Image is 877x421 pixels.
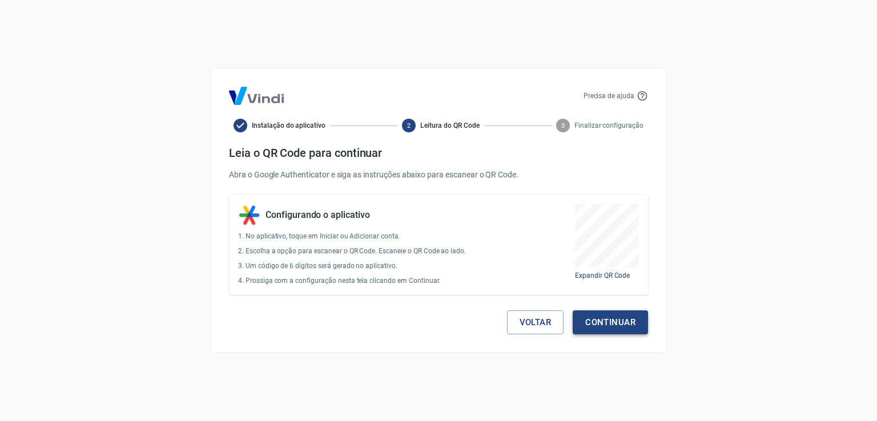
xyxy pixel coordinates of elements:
text: 2 [407,122,411,129]
span: Finalizar configuração [574,120,643,131]
span: Expandir QR Code [575,272,630,280]
button: Expandir QR Code [575,270,630,281]
p: 1. No aplicativo, toque em Iniciar ou Adicionar conta. [238,231,466,241]
img: Logo Vind [229,87,284,105]
text: 3 [561,122,565,129]
p: Precisa de ajuda [584,91,634,101]
h4: Leia o QR Code para continuar [229,146,648,160]
p: 4. Prossiga com a configuração nesta tela clicando em Continuar. [238,276,466,286]
p: 3. Um código de 6 dígitos será gerado no aplicativo. [238,261,466,271]
p: Abra o Google Authenticator e siga as instruções abaixo para escanear o QR Code. [229,169,648,181]
p: 2. Escolha a opção para escanear o QR Code. Escaneie o QR Code ao lado. [238,246,466,256]
h5: Configurando o aplicativo [265,209,370,221]
button: Voltar [507,310,564,334]
span: Instalação do aplicativo [252,120,325,131]
span: Leitura do QR Code [420,120,479,131]
img: Authenticator [238,204,261,226]
button: Continuar [573,310,648,334]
